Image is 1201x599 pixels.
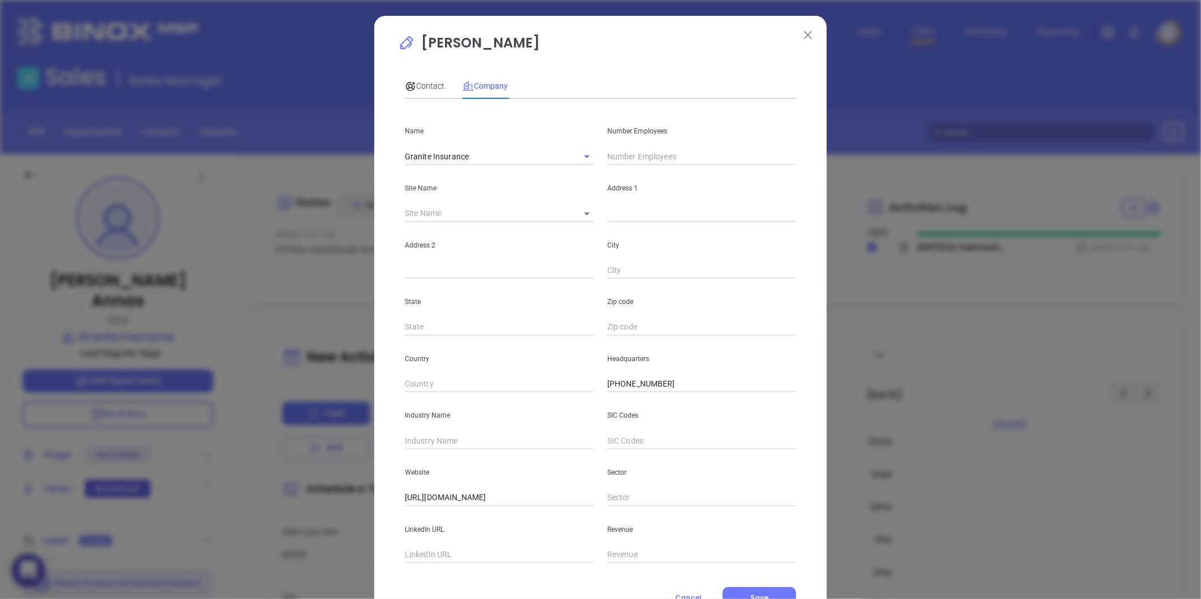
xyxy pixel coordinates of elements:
span: Contact [405,81,444,90]
span: Company [463,81,508,90]
input: Website [405,489,594,506]
p: [PERSON_NAME] [398,33,803,59]
p: LinkedIn URL [405,523,594,536]
p: Site Name [405,182,594,194]
input: SIC Codes [607,432,796,449]
p: Number Employees [607,125,796,137]
p: Address 1 [607,182,796,194]
p: Headquarters [607,353,796,365]
p: Industry Name [405,409,594,422]
p: City [607,239,796,251]
p: Address 2 [405,239,594,251]
p: Country [405,353,594,365]
p: Name [405,125,594,137]
input: Industry Name [405,432,594,449]
input: Sector [607,489,796,506]
img: close modal [804,31,812,39]
input: Revenue [607,546,796,563]
input: Number Employees [607,148,796,165]
input: Site Name [405,205,567,222]
p: Revenue [607,523,796,536]
input: Zip code [607,319,796,336]
input: Headquarters [607,376,796,393]
input: State [405,319,594,336]
input: Country [405,376,594,393]
p: Sector [607,466,796,479]
p: State [405,296,594,308]
p: Zip code [607,296,796,308]
input: City [607,262,796,279]
p: Website [405,466,594,479]
button: Open [579,149,595,164]
input: LinkedIn URL [405,546,594,563]
p: SIC Codes [607,409,796,422]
